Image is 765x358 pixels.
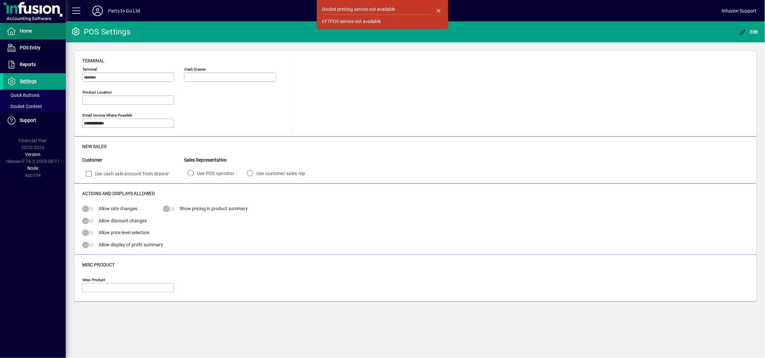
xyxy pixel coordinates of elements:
[3,40,66,56] a: POS Entry
[3,101,66,112] a: Docket Content
[82,157,184,164] div: Customer
[82,144,106,149] span: New Sales
[25,152,41,157] span: Version
[3,56,66,73] a: Reports
[739,29,758,34] span: Edit
[82,278,105,282] mat-label: Misc Product
[99,206,137,211] span: Allow rate changes
[82,58,104,63] span: Terminal
[20,28,32,34] span: Home
[184,157,314,164] div: Sales Representative
[737,26,760,38] button: Edit
[99,230,150,235] span: Allow price level selection
[82,90,112,95] mat-label: Product location
[322,18,381,25] div: EFTPOS service not available
[3,23,66,39] a: Home
[142,6,722,16] span: [DATE] 15:37
[20,78,36,84] span: Settings
[722,6,757,16] div: Infusion Support
[71,27,130,37] div: POS Settings
[3,112,66,129] a: Support
[20,118,36,123] span: Support
[7,104,42,109] span: Docket Content
[87,5,108,17] button: Profile
[3,90,66,101] a: Quick Buttons
[99,242,163,247] span: Allow display of profit summary
[82,67,97,72] mat-label: Terminal
[7,93,39,98] span: Quick Buttons
[184,67,206,72] mat-label: Cash Drawer
[20,45,40,50] span: POS Entry
[99,218,147,223] span: Allow discount changes
[20,62,36,67] span: Reports
[108,6,142,16] div: Parts to Go Ltd.
[82,113,132,118] mat-label: Email Invoice where possible
[82,191,155,196] span: Actions and Displays Allowed
[179,206,248,211] span: Show pricing in product summary
[82,262,115,267] span: Misc Product
[28,166,38,171] span: Node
